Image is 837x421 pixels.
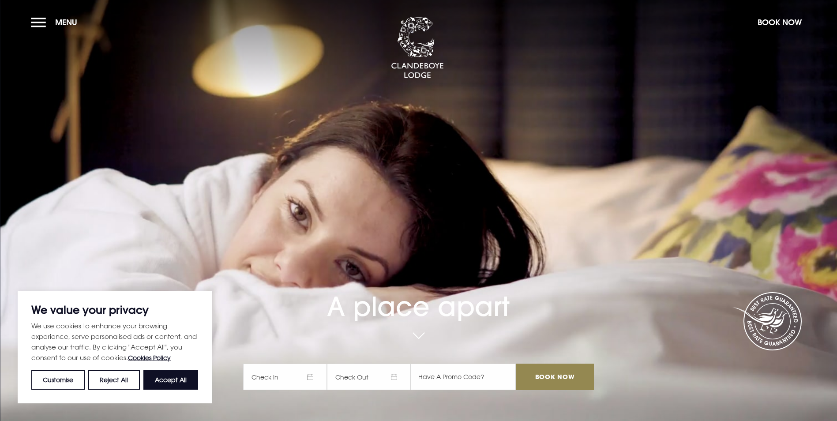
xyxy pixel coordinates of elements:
span: Check In [243,364,327,390]
span: Menu [55,17,77,27]
p: We use cookies to enhance your browsing experience, serve personalised ads or content, and analys... [31,320,198,363]
div: We value your privacy [18,291,212,403]
input: Book Now [516,364,593,390]
button: Accept All [143,370,198,390]
a: Cookies Policy [128,354,171,361]
button: Reject All [88,370,139,390]
button: Book Now [753,13,806,32]
input: Have A Promo Code? [411,364,516,390]
button: Customise [31,370,85,390]
span: Check Out [327,364,411,390]
h1: A place apart [243,265,593,322]
button: Menu [31,13,82,32]
img: Clandeboye Lodge [391,17,444,79]
p: We value your privacy [31,304,198,315]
